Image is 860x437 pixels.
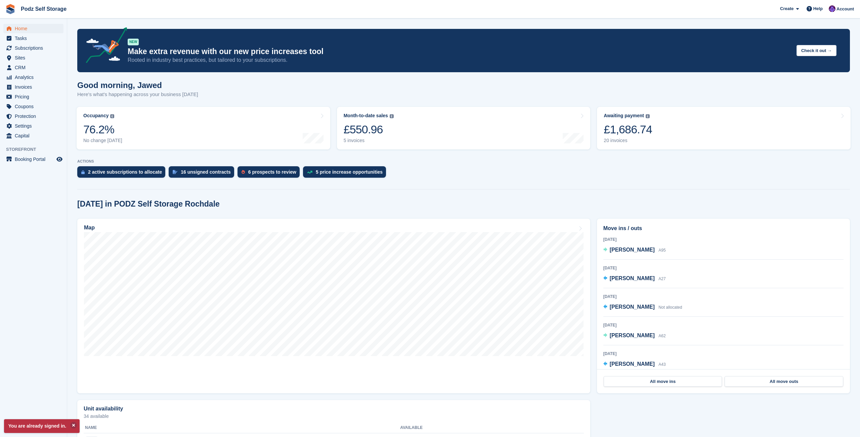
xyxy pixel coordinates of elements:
[646,114,650,118] img: icon-info-grey-7440780725fd019a000dd9b08b2336e03edf1995a4989e88bcd33f0948082b44.svg
[15,43,55,53] span: Subscriptions
[610,247,655,253] span: [PERSON_NAME]
[169,166,238,181] a: 16 unsigned contracts
[84,414,584,419] p: 34 available
[77,107,330,149] a: Occupancy 76.2% No change [DATE]
[3,155,63,164] a: menu
[6,146,67,153] span: Storefront
[603,274,666,283] a: [PERSON_NAME] A27
[248,169,296,175] div: 6 prospects to review
[390,114,394,118] img: icon-info-grey-7440780725fd019a000dd9b08b2336e03edf1995a4989e88bcd33f0948082b44.svg
[3,121,63,131] a: menu
[610,275,655,281] span: [PERSON_NAME]
[128,47,791,56] p: Make extra revenue with our new price increases tool
[604,113,644,119] div: Awaiting payment
[3,34,63,43] a: menu
[610,304,655,310] span: [PERSON_NAME]
[604,376,722,387] a: All move ins
[307,171,312,174] img: price_increase_opportunities-93ffe204e8149a01c8c9dc8f82e8f89637d9d84a8eef4429ea346261dce0b2c0.svg
[15,73,55,82] span: Analytics
[15,53,55,62] span: Sites
[15,112,55,121] span: Protection
[337,107,591,149] a: Month-to-date sales £550.96 5 invoices
[603,332,666,340] a: [PERSON_NAME] A62
[84,225,95,231] h2: Map
[597,107,851,149] a: Awaiting payment £1,686.74 20 invoices
[603,224,844,232] h2: Move ins / outs
[725,376,843,387] a: All move outs
[83,123,122,136] div: 76.2%
[15,121,55,131] span: Settings
[610,333,655,338] span: [PERSON_NAME]
[181,169,231,175] div: 16 unsigned contracts
[110,114,114,118] img: icon-info-grey-7440780725fd019a000dd9b08b2336e03edf1995a4989e88bcd33f0948082b44.svg
[84,423,400,433] th: Name
[84,406,123,412] h2: Unit availability
[15,92,55,101] span: Pricing
[128,56,791,64] p: Rooted in industry best practices, but tailored to your subscriptions.
[3,63,63,72] a: menu
[610,361,655,367] span: [PERSON_NAME]
[658,362,665,367] span: A43
[15,63,55,72] span: CRM
[3,92,63,101] a: menu
[603,303,682,312] a: [PERSON_NAME] Not allocated
[658,334,665,338] span: A62
[603,322,844,328] div: [DATE]
[77,219,590,393] a: Map
[88,169,162,175] div: 2 active subscriptions to allocate
[604,138,652,143] div: 20 invoices
[780,5,793,12] span: Create
[603,360,666,369] a: [PERSON_NAME] A43
[77,159,850,164] p: ACTIONS
[658,248,665,253] span: A95
[603,236,844,243] div: [DATE]
[344,138,394,143] div: 5 invoices
[3,43,63,53] a: menu
[15,34,55,43] span: Tasks
[18,3,69,14] a: Podz Self Storage
[3,112,63,121] a: menu
[81,170,85,174] img: active_subscription_to_allocate_icon-d502201f5373d7db506a760aba3b589e785aa758c864c3986d89f69b8ff3...
[3,73,63,82] a: menu
[3,82,63,92] a: menu
[15,102,55,111] span: Coupons
[3,131,63,140] a: menu
[797,45,836,56] button: Check it out →
[173,170,177,174] img: contract_signature_icon-13c848040528278c33f63329250d36e43548de30e8caae1d1a13099fd9432cc5.svg
[836,6,854,12] span: Account
[77,81,198,90] h1: Good morning, Jawed
[83,138,122,143] div: No change [DATE]
[316,169,383,175] div: 5 price increase opportunities
[77,200,220,209] h2: [DATE] in PODZ Self Storage Rochdale
[15,82,55,92] span: Invoices
[3,102,63,111] a: menu
[603,294,844,300] div: [DATE]
[55,155,63,163] a: Preview store
[603,265,844,271] div: [DATE]
[603,246,666,255] a: [PERSON_NAME] A95
[658,305,682,310] span: Not allocated
[77,166,169,181] a: 2 active subscriptions to allocate
[813,5,823,12] span: Help
[83,113,109,119] div: Occupancy
[344,113,388,119] div: Month-to-date sales
[80,27,127,65] img: price-adjustments-announcement-icon-8257ccfd72463d97f412b2fc003d46551f7dbcb40ab6d574587a9cd5c0d94...
[603,351,844,357] div: [DATE]
[829,5,835,12] img: Jawed Chowdhary
[303,166,389,181] a: 5 price increase opportunities
[238,166,303,181] a: 6 prospects to review
[604,123,652,136] div: £1,686.74
[4,419,80,433] p: You are already signed in.
[5,4,15,14] img: stora-icon-8386f47178a22dfd0bd8f6a31ec36ba5ce8667c1dd55bd0f319d3a0aa187defe.svg
[242,170,245,174] img: prospect-51fa495bee0391a8d652442698ab0144808aea92771e9ea1ae160a38d050c398.svg
[3,24,63,33] a: menu
[77,91,198,98] p: Here's what's happening across your business [DATE]
[15,24,55,33] span: Home
[658,276,665,281] span: A27
[128,39,139,45] div: NEW
[344,123,394,136] div: £550.96
[3,53,63,62] a: menu
[400,423,513,433] th: Available
[15,131,55,140] span: Capital
[15,155,55,164] span: Booking Portal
